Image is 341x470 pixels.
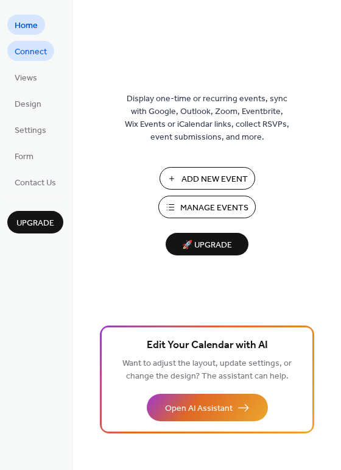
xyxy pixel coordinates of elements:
span: 🚀 Upgrade [173,237,241,254]
a: Contact Us [7,172,63,192]
span: Open AI Assistant [165,402,233,415]
a: Connect [7,41,54,61]
button: Manage Events [158,196,256,218]
button: Open AI Assistant [147,394,268,421]
a: Views [7,67,44,87]
a: Settings [7,119,54,140]
button: Upgrade [7,211,63,233]
span: Contact Us [15,177,56,190]
span: Manage Events [180,202,248,215]
span: Edit Your Calendar with AI [147,337,268,354]
a: Form [7,146,41,166]
span: Want to adjust the layout, update settings, or change the design? The assistant can help. [122,355,292,385]
span: Form [15,151,33,163]
span: Design [15,98,41,111]
span: Home [15,20,38,32]
span: Upgrade [16,217,54,230]
a: Design [7,93,49,113]
span: Views [15,72,37,85]
button: 🚀 Upgrade [166,233,248,255]
a: Home [7,15,45,35]
span: Display one-time or recurring events, sync with Google, Outlook, Zoom, Eventbrite, Wix Events or ... [125,93,289,144]
span: Connect [15,46,47,59]
span: Add New Event [181,173,248,186]
button: Add New Event [160,167,255,190]
span: Settings [15,124,46,137]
